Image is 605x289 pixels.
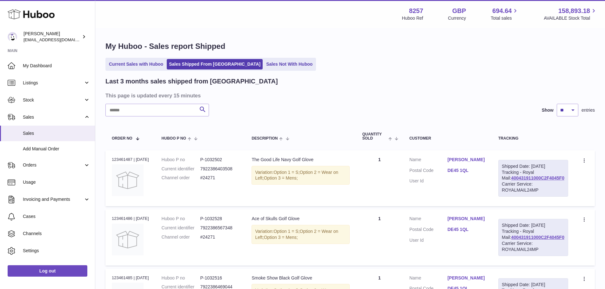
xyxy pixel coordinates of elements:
div: Customer [409,136,486,141]
td: 1 [356,209,403,265]
h2: Last 3 months sales shipped from [GEOGRAPHIC_DATA] [105,77,278,86]
a: Log out [8,265,87,277]
td: 1 [356,150,403,206]
a: 158,893.18 AVAILABLE Stock Total [544,7,597,21]
div: [PERSON_NAME] [24,31,81,43]
div: Smoke Show Black Golf Glove [252,275,349,281]
dt: Current identifier [162,166,200,172]
dt: User Id [409,178,447,184]
span: Usage [23,179,90,185]
a: [PERSON_NAME] [447,275,486,281]
div: Shipped Date: [DATE] [502,282,565,288]
label: Show [542,107,554,113]
span: Description [252,136,278,141]
span: 694.64 [492,7,512,15]
dt: Channel order [162,234,200,240]
dt: Postal Code [409,227,447,234]
span: Option 1 = S; [273,170,299,175]
a: Sales Not With Huboo [264,59,315,69]
span: Option 1 = S; [273,229,299,234]
dt: Postal Code [409,167,447,175]
span: entries [581,107,595,113]
div: Shipped Date: [DATE] [502,222,565,228]
img: don@skinsgolf.com [8,32,17,42]
a: 400431911000C2F4045F0 [511,175,564,181]
h3: This page is updated every 15 minutes [105,92,593,99]
a: DE45 1QL [447,227,486,233]
dt: Huboo P no [162,275,200,281]
span: Listings [23,80,84,86]
div: Ace of Skulls Golf Glove [252,216,349,222]
dt: Channel order [162,175,200,181]
a: [PERSON_NAME] [447,157,486,163]
dd: P-1032528 [200,216,239,222]
span: [EMAIL_ADDRESS][DOMAIN_NAME] [24,37,93,42]
span: Sales [23,114,84,120]
a: 400431911000C2F4045F0 [511,235,564,240]
span: Stock [23,97,84,103]
span: My Dashboard [23,63,90,69]
dd: #24271 [200,234,239,240]
span: Invoicing and Payments [23,196,84,202]
div: Carrier Service: ROYALMAIL24MP [502,181,565,193]
span: Order No [112,136,132,141]
span: Option 3 = Mens; [264,175,298,181]
a: DE45 1QL [447,167,486,174]
div: Variation: [252,166,349,185]
dd: P-1032502 [200,157,239,163]
span: Option 2 = Wear on Left; [255,229,338,240]
img: no-photo.jpg [112,164,144,196]
span: Huboo P no [162,136,186,141]
span: Sales [23,130,90,136]
dt: Name [409,157,447,164]
dt: Huboo P no [162,157,200,163]
span: Cases [23,213,90,220]
div: Variation: [252,225,349,244]
span: Add Manual Order [23,146,90,152]
span: Orders [23,162,84,168]
div: Tracking [498,136,568,141]
a: [PERSON_NAME] [447,216,486,222]
img: no-photo.jpg [112,224,144,255]
div: Tracking - Royal Mail: [498,219,568,256]
div: Tracking - Royal Mail: [498,160,568,197]
div: 123461485 | [DATE] [112,275,149,281]
dt: User Id [409,237,447,243]
span: 158,893.18 [558,7,590,15]
strong: 8257 [409,7,423,15]
dd: 7922386567348 [200,225,239,231]
dd: P-1032516 [200,275,239,281]
span: Channels [23,231,90,237]
a: Sales Shipped From [GEOGRAPHIC_DATA] [167,59,263,69]
dt: Name [409,216,447,223]
span: Total sales [491,15,519,21]
h1: My Huboo - Sales report Shipped [105,41,595,51]
span: Option 3 = Mens; [264,235,298,240]
div: Shipped Date: [DATE] [502,163,565,169]
dd: 7922386403508 [200,166,239,172]
dt: Huboo P no [162,216,200,222]
div: Carrier Service: ROYALMAIL24MP [502,240,565,253]
div: 123461486 | [DATE] [112,216,149,221]
a: 694.64 Total sales [491,7,519,21]
strong: GBP [452,7,466,15]
div: The Good Life Navy Golf Glove [252,157,349,163]
span: Settings [23,248,90,254]
div: Currency [448,15,466,21]
a: Current Sales with Huboo [107,59,165,69]
dt: Name [409,275,447,283]
dt: Current identifier [162,225,200,231]
div: Huboo Ref [402,15,423,21]
span: Quantity Sold [362,132,387,141]
dd: #24271 [200,175,239,181]
div: 123461487 | [DATE] [112,157,149,162]
span: AVAILABLE Stock Total [544,15,597,21]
